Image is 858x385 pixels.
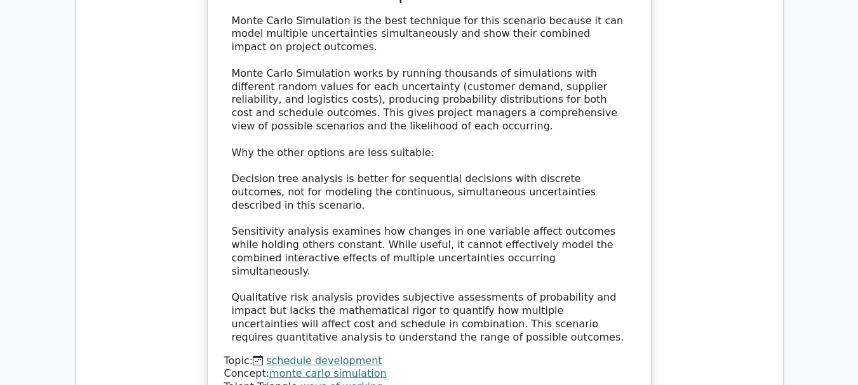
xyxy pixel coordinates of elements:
[232,15,627,344] div: Monte Carlo Simulation is the best technique for this scenario because it can model multiple unce...
[224,355,634,368] div: Topic:
[269,367,387,379] a: monte carlo simulation
[266,355,382,367] a: schedule development
[224,367,634,381] div: Concept:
